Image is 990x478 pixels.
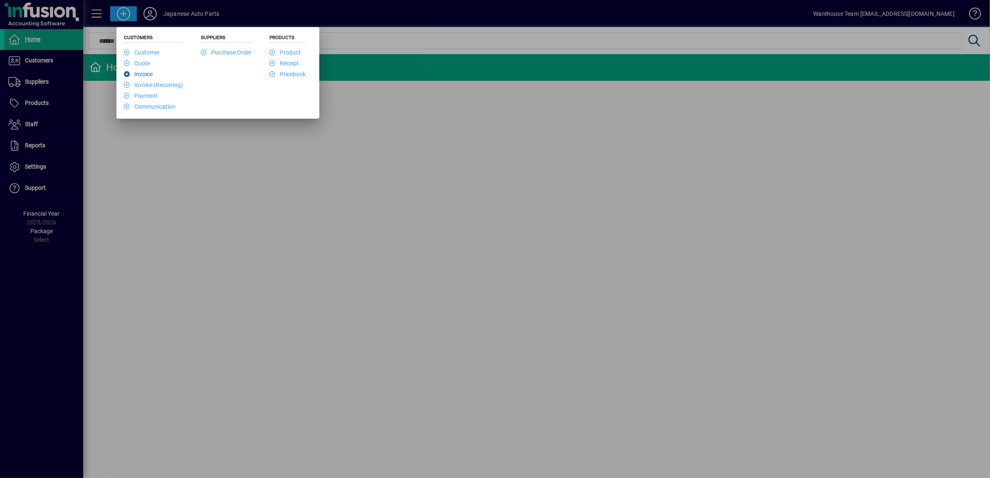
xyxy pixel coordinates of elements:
[201,49,252,56] a: Purchase Order
[124,82,183,88] a: Invoice (Recurring)
[124,71,153,77] a: Invoice
[124,49,160,56] a: Customer
[269,49,301,56] a: Product
[201,35,252,43] h5: Suppliers
[124,35,183,43] h5: Customers
[269,71,306,77] a: Pricebook
[269,60,299,67] a: Receipt
[269,35,306,43] h5: Products
[124,60,150,67] a: Quote
[124,92,158,99] a: Payment
[124,103,175,110] a: Communication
